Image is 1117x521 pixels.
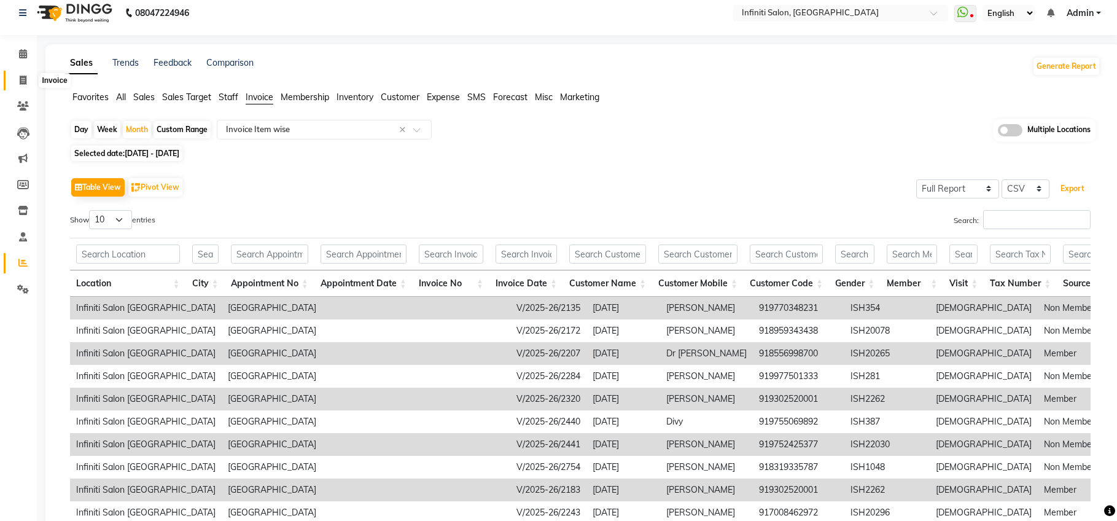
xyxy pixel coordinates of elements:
td: [DEMOGRAPHIC_DATA] [930,342,1038,365]
td: Infiniti Salon [GEOGRAPHIC_DATA] [70,365,222,388]
td: Non Member [1038,365,1101,388]
input: Search Customer Code [750,245,823,264]
th: Location: activate to sort column ascending [70,270,186,297]
td: 919752425377 [753,433,844,456]
td: Infiniti Salon [GEOGRAPHIC_DATA] [70,433,222,456]
td: [DEMOGRAPHIC_DATA] [930,297,1038,319]
td: [DATE] [586,342,660,365]
td: Infiniti Salon [GEOGRAPHIC_DATA] [70,456,222,479]
input: Search Invoice Date [496,245,557,264]
th: Gender: activate to sort column ascending [829,270,881,297]
th: Invoice No: activate to sort column ascending [413,270,489,297]
input: Search Location [76,245,180,264]
td: V/2025-26/2320 [510,388,586,410]
span: Marketing [560,92,599,103]
td: [PERSON_NAME] [660,297,753,319]
th: Member: activate to sort column ascending [881,270,943,297]
span: Favorites [72,92,109,103]
td: [GEOGRAPHIC_DATA] [222,297,322,319]
td: [DATE] [586,456,660,479]
input: Search Invoice No [419,245,483,264]
td: Infiniti Salon [GEOGRAPHIC_DATA] [70,388,222,410]
td: ISH354 [844,297,930,319]
td: ISH20078 [844,319,930,342]
button: Export [1056,178,1089,199]
td: [GEOGRAPHIC_DATA] [222,479,322,501]
td: Non Member [1038,410,1101,433]
div: Week [94,121,120,138]
td: [DATE] [586,365,660,388]
td: V/2025-26/2172 [510,319,586,342]
td: [PERSON_NAME] [660,388,753,410]
td: [GEOGRAPHIC_DATA] [222,319,322,342]
input: Search Customer Name [569,245,646,264]
th: Appointment Date: activate to sort column ascending [314,270,413,297]
span: Multiple Locations [1027,124,1091,136]
td: 919755069892 [753,410,844,433]
td: [GEOGRAPHIC_DATA] [222,365,322,388]
td: Non Member [1038,433,1101,456]
td: [GEOGRAPHIC_DATA] [222,342,322,365]
td: 919302520001 [753,388,844,410]
td: ISH281 [844,365,930,388]
td: V/2025-26/2284 [510,365,586,388]
div: Custom Range [154,121,211,138]
td: [GEOGRAPHIC_DATA] [222,456,322,479]
td: 919977501333 [753,365,844,388]
td: [DATE] [586,388,660,410]
span: Clear all [399,123,410,136]
input: Search Appointment Date [321,245,407,264]
span: Invoice [246,92,273,103]
input: Search Customer Mobile [658,245,738,264]
td: [PERSON_NAME] [660,456,753,479]
td: [DEMOGRAPHIC_DATA] [930,456,1038,479]
input: Search Member [887,245,937,264]
td: Member [1038,342,1101,365]
input: Search Source [1063,245,1101,264]
span: Sales [133,92,155,103]
td: Divy [660,410,753,433]
td: 919302520001 [753,479,844,501]
td: Non Member [1038,319,1101,342]
th: Source: activate to sort column ascending [1057,270,1107,297]
span: Forecast [493,92,527,103]
td: [DEMOGRAPHIC_DATA] [930,479,1038,501]
th: Customer Code: activate to sort column ascending [744,270,829,297]
td: [DEMOGRAPHIC_DATA] [930,433,1038,456]
td: ISH2262 [844,479,930,501]
span: SMS [467,92,486,103]
td: [PERSON_NAME] [660,365,753,388]
td: [DATE] [586,410,660,433]
input: Search Gender [835,245,874,264]
td: Non Member [1038,456,1101,479]
td: [GEOGRAPHIC_DATA] [222,433,322,456]
span: [DATE] - [DATE] [125,149,179,158]
input: Search City [192,245,219,264]
div: Day [71,121,91,138]
td: [DATE] [586,319,660,342]
td: [GEOGRAPHIC_DATA] [222,410,322,433]
th: Customer Name: activate to sort column ascending [563,270,652,297]
span: Inventory [337,92,373,103]
td: [DATE] [586,433,660,456]
td: ISH20265 [844,342,930,365]
th: City: activate to sort column ascending [186,270,225,297]
a: Sales [65,52,98,74]
th: Appointment No: activate to sort column ascending [225,270,314,297]
td: Infiniti Salon [GEOGRAPHIC_DATA] [70,297,222,319]
td: Non Member [1038,297,1101,319]
td: ISH1048 [844,456,930,479]
td: [DATE] [586,297,660,319]
span: Expense [427,92,460,103]
td: 918556998700 [753,342,844,365]
button: Pivot View [128,178,182,197]
th: Tax Number: activate to sort column ascending [984,270,1057,297]
td: [DATE] [586,479,660,501]
input: Search Visit [949,245,978,264]
th: Customer Mobile: activate to sort column ascending [652,270,744,297]
td: [DEMOGRAPHIC_DATA] [930,319,1038,342]
label: Search: [954,210,1091,229]
span: Staff [219,92,238,103]
td: 918319335787 [753,456,844,479]
th: Invoice Date: activate to sort column ascending [489,270,563,297]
